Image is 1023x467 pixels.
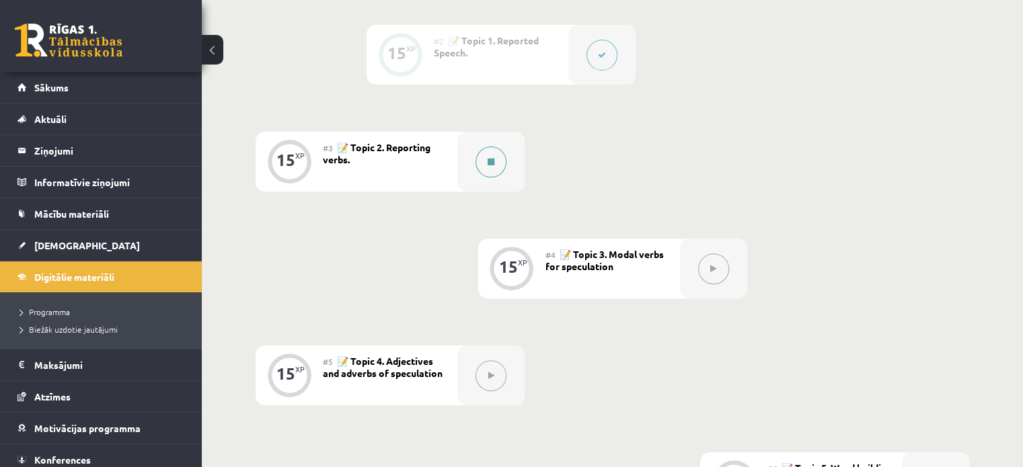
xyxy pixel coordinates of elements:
div: 15 [387,47,406,59]
a: Aktuāli [17,103,185,134]
a: Atzīmes [17,381,185,412]
span: Atzīmes [34,390,71,402]
span: Motivācijas programma [34,422,141,434]
span: #3 [323,142,333,153]
a: Digitālie materiāli [17,261,185,292]
div: XP [295,366,305,373]
a: Maksājumi [17,349,185,380]
a: Ziņojumi [17,135,185,166]
span: #4 [545,249,556,260]
a: Rīgas 1. Tālmācības vidusskola [15,24,122,57]
a: Sākums [17,72,185,103]
span: Programma [20,306,70,317]
span: Aktuāli [34,113,67,125]
span: 📝 Topic 2. Reporting verbs. [323,141,430,165]
div: 15 [276,368,295,380]
a: Informatīvie ziņojumi [17,167,185,198]
span: 📝 Topic 3. Modal verbs for speculation [545,248,664,272]
div: 15 [499,261,518,273]
div: XP [406,45,416,52]
span: [DEMOGRAPHIC_DATA] [34,239,140,251]
span: #2 [434,36,444,46]
span: Konferences [34,454,91,466]
span: 📝 Topic 4. Adjectives and adverbs of speculation [323,355,443,379]
a: Programma [20,306,188,318]
div: XP [518,259,527,266]
a: Biežāk uzdotie jautājumi [20,323,188,335]
span: Biežāk uzdotie jautājumi [20,324,118,335]
span: #5 [323,356,333,367]
legend: Maksājumi [34,349,185,380]
a: [DEMOGRAPHIC_DATA] [17,230,185,261]
a: Motivācijas programma [17,413,185,443]
legend: Informatīvie ziņojumi [34,167,185,198]
span: Sākums [34,81,69,93]
div: XP [295,152,305,159]
span: Mācību materiāli [34,208,109,220]
a: Mācību materiāli [17,198,185,229]
span: 📝 Topic 1. Reported Speech. [434,34,539,58]
legend: Ziņojumi [34,135,185,166]
div: 15 [276,154,295,166]
span: Digitālie materiāli [34,271,114,283]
